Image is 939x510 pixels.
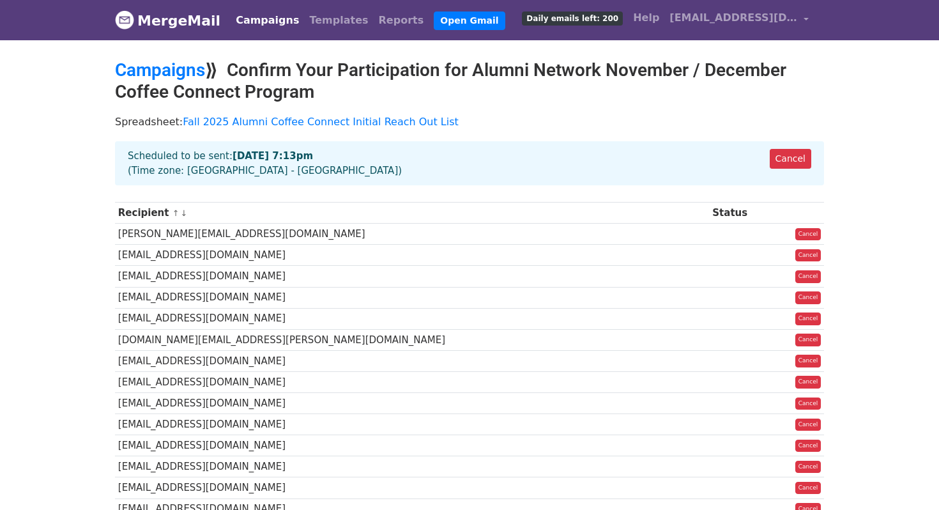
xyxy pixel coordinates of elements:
strong: [DATE] 7:13pm [233,150,313,162]
a: Campaigns [231,8,304,33]
td: [EMAIL_ADDRESS][DOMAIN_NAME] [115,477,709,498]
a: Cancel [795,291,821,304]
a: Cancel [795,419,821,431]
a: Cancel [795,440,821,452]
h2: ⟫ Confirm Your Participation for Alumni Network November / December Coffee Connect Program [115,59,824,102]
a: Cancel [795,355,821,367]
a: ↓ [180,208,187,218]
a: Cancel [795,270,821,283]
a: Cancel [795,334,821,346]
td: [EMAIL_ADDRESS][DOMAIN_NAME] [115,371,709,392]
a: Cancel [795,313,821,325]
a: ↑ [172,208,179,218]
td: [EMAIL_ADDRESS][DOMAIN_NAME] [115,456,709,477]
th: Recipient [115,203,709,224]
a: Cancel [795,376,821,389]
a: Daily emails left: 200 [517,5,628,31]
td: [PERSON_NAME][EMAIL_ADDRESS][DOMAIN_NAME] [115,224,709,245]
td: [EMAIL_ADDRESS][DOMAIN_NAME] [115,245,709,266]
td: [EMAIL_ADDRESS][DOMAIN_NAME] [115,287,709,308]
a: [EMAIL_ADDRESS][DOMAIN_NAME] [664,5,814,35]
a: Reports [374,8,429,33]
td: [EMAIL_ADDRESS][DOMAIN_NAME] [115,350,709,371]
a: Cancel [795,228,821,241]
a: MergeMail [115,7,220,34]
a: Templates [304,8,373,33]
td: [EMAIL_ADDRESS][DOMAIN_NAME] [115,308,709,329]
a: Campaigns [115,59,205,81]
td: [EMAIL_ADDRESS][DOMAIN_NAME] [115,435,709,456]
th: Status [709,203,768,224]
a: Fall 2025 Alumni Coffee Connect Initial Reach Out List [183,116,459,128]
div: Scheduled to be sent: (Time zone: [GEOGRAPHIC_DATA] - [GEOGRAPHIC_DATA]) [115,141,824,185]
img: MergeMail logo [115,10,134,29]
a: Cancel [770,149,811,169]
a: Cancel [795,398,821,410]
td: [DOMAIN_NAME][EMAIL_ADDRESS][PERSON_NAME][DOMAIN_NAME] [115,329,709,350]
a: Open Gmail [434,12,505,30]
span: Daily emails left: 200 [522,12,623,26]
td: [EMAIL_ADDRESS][DOMAIN_NAME] [115,414,709,435]
a: Cancel [795,461,821,474]
a: Cancel [795,482,821,495]
span: [EMAIL_ADDRESS][DOMAIN_NAME] [669,10,797,26]
td: [EMAIL_ADDRESS][DOMAIN_NAME] [115,393,709,414]
a: Help [628,5,664,31]
td: [EMAIL_ADDRESS][DOMAIN_NAME] [115,266,709,287]
a: Cancel [795,249,821,262]
p: Spreadsheet: [115,115,824,128]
